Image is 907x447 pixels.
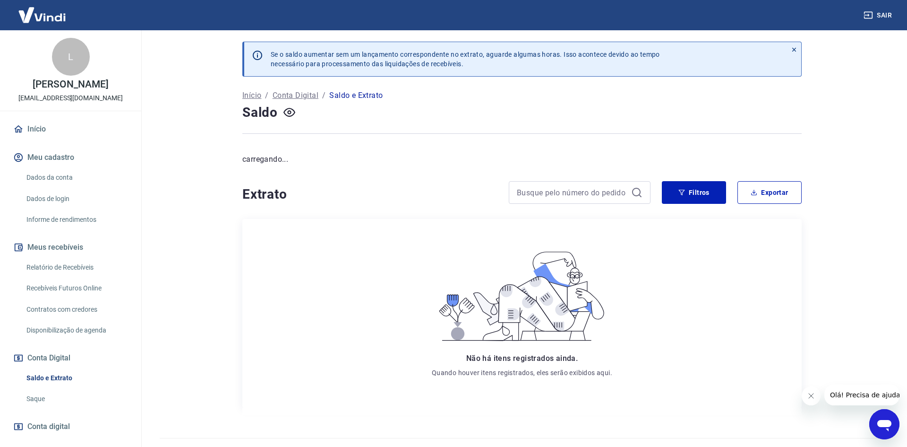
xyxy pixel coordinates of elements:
a: Relatório de Recebíveis [23,258,130,277]
iframe: Botão para abrir a janela de mensagens [869,409,899,439]
img: Vindi [11,0,73,29]
p: Se o saldo aumentar sem um lançamento correspondente no extrato, aguarde algumas horas. Isso acon... [271,50,660,69]
p: Saldo e Extrato [329,90,383,101]
iframe: Fechar mensagem [802,386,821,405]
p: carregando... [242,154,802,165]
h4: Extrato [242,185,497,204]
p: / [265,90,268,101]
input: Busque pelo número do pedido [517,185,627,200]
h4: Saldo [242,103,278,122]
a: Recebíveis Futuros Online [23,279,130,298]
span: Olá! Precisa de ajuda? [6,7,79,14]
button: Meus recebíveis [11,237,130,258]
span: Não há itens registrados ainda. [466,354,578,363]
button: Sair [862,7,896,24]
a: Saldo e Extrato [23,368,130,388]
a: Dados da conta [23,168,130,187]
p: / [322,90,325,101]
button: Meu cadastro [11,147,130,168]
a: Informe de rendimentos [23,210,130,229]
a: Conta digital [11,416,130,437]
p: [EMAIL_ADDRESS][DOMAIN_NAME] [18,93,123,103]
iframe: Mensagem da empresa [824,385,899,405]
a: Dados de login [23,189,130,209]
div: L [52,38,90,76]
a: Conta Digital [273,90,318,101]
a: Disponibilização de agenda [23,321,130,340]
button: Conta Digital [11,348,130,368]
a: Saque [23,389,130,409]
button: Exportar [737,181,802,204]
p: Quando houver itens registrados, eles serão exibidos aqui. [432,368,612,377]
a: Contratos com credores [23,300,130,319]
a: Início [242,90,261,101]
a: Início [11,119,130,140]
span: Conta digital [27,420,70,433]
p: [PERSON_NAME] [33,79,108,89]
button: Filtros [662,181,726,204]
